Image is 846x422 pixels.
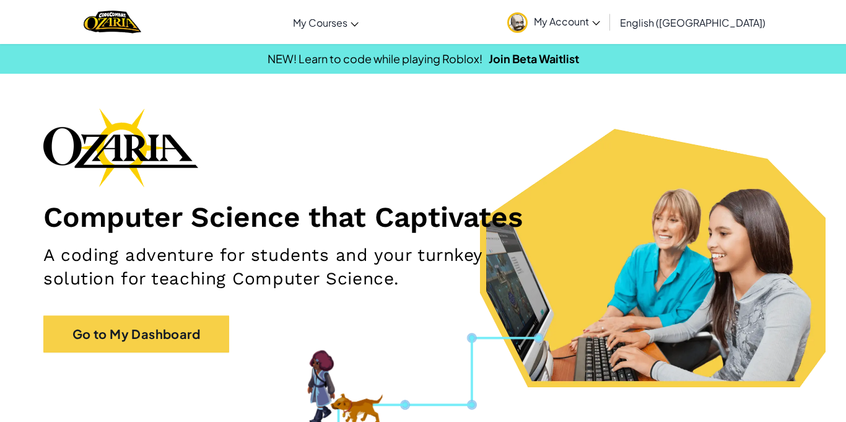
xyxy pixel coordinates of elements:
a: Go to My Dashboard [43,315,229,353]
img: avatar [507,12,528,33]
a: English ([GEOGRAPHIC_DATA]) [614,6,772,39]
a: Join Beta Waitlist [489,51,579,66]
span: My Account [534,15,600,28]
span: English ([GEOGRAPHIC_DATA]) [620,16,765,29]
span: My Courses [293,16,347,29]
img: Home [84,9,141,35]
a: Ozaria by CodeCombat logo [84,9,141,35]
a: My Account [501,2,606,42]
a: My Courses [287,6,365,39]
img: Ozaria branding logo [43,108,198,187]
h1: Computer Science that Captivates [43,200,803,234]
h2: A coding adventure for students and your turnkey solution for teaching Computer Science. [43,244,552,291]
span: NEW! Learn to code while playing Roblox! [268,51,482,66]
